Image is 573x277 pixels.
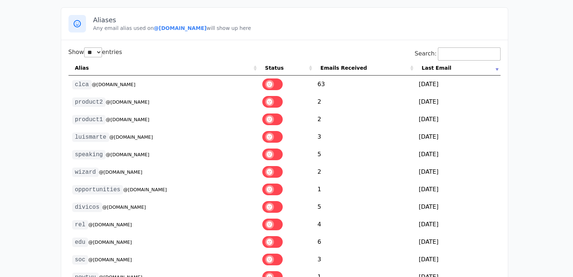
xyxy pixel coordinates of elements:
td: 63 [314,76,415,93]
th: Alias: activate to sort column ascending [68,61,259,76]
small: @[DOMAIN_NAME] [106,152,149,157]
td: [DATE] [415,198,501,216]
small: @[DOMAIN_NAME] [88,222,132,227]
td: [DATE] [415,233,501,251]
small: @[DOMAIN_NAME] [106,99,149,105]
td: [DATE] [415,111,501,128]
small: @[DOMAIN_NAME] [88,257,132,262]
td: 5 [314,198,415,216]
td: 3 [314,128,415,146]
code: clca [72,80,92,89]
td: [DATE] [415,216,501,233]
td: 2 [314,111,415,128]
code: wizard [72,168,99,177]
label: Show entries [68,49,122,55]
code: soc [72,255,89,265]
label: Search: [415,50,500,57]
td: 4 [314,216,415,233]
th: Status: activate to sort column ascending [259,61,314,76]
code: product1 [72,115,106,124]
td: [DATE] [415,93,501,111]
small: @[DOMAIN_NAME] [109,134,153,140]
td: [DATE] [415,128,501,146]
code: luismarte [72,132,109,142]
td: [DATE] [415,76,501,93]
td: [DATE] [415,146,501,163]
small: @[DOMAIN_NAME] [123,187,167,192]
code: product2 [72,97,106,107]
td: 3 [314,251,415,268]
td: 5 [314,146,415,163]
td: 1 [314,181,415,198]
td: 2 [314,93,415,111]
p: Any email alias used on will show up here [93,24,501,32]
th: Last Email: activate to sort column ascending [415,61,501,76]
td: 6 [314,233,415,251]
code: speaking [72,150,106,159]
small: @[DOMAIN_NAME] [92,82,136,87]
td: [DATE] [415,181,501,198]
b: @[DOMAIN_NAME] [154,25,207,31]
small: @[DOMAIN_NAME] [88,239,132,245]
small: @[DOMAIN_NAME] [102,204,146,210]
td: 2 [314,163,415,181]
th: Emails Received: activate to sort column ascending [314,61,415,76]
input: Search: [438,47,501,61]
code: divicos [72,203,102,212]
code: edu [72,238,89,247]
h3: Aliases [93,16,501,24]
small: @[DOMAIN_NAME] [106,117,149,122]
small: @[DOMAIN_NAME] [99,169,142,175]
td: [DATE] [415,251,501,268]
select: Showentries [84,47,102,57]
code: rel [72,220,89,230]
code: opportunities [72,185,123,195]
td: [DATE] [415,163,501,181]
